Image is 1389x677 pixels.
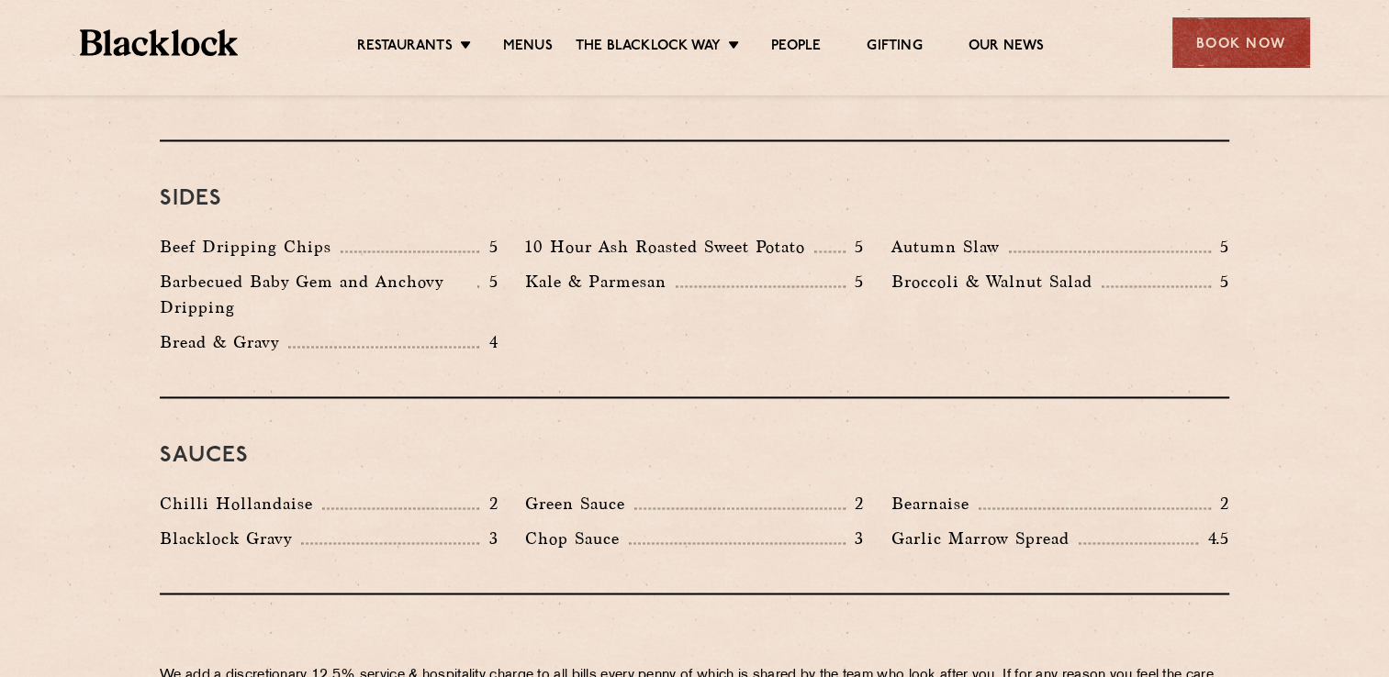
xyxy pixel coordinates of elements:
[891,234,1009,260] p: Autumn Slaw
[1211,270,1229,294] p: 5
[1172,17,1310,68] div: Book Now
[771,38,821,58] a: People
[891,269,1102,294] p: Broccoli & Walnut Salad
[576,38,721,58] a: The Blacklock Way
[891,526,1079,551] p: Garlic Marrow Spread
[867,38,922,58] a: Gifting
[525,234,814,260] p: 10 Hour Ash Roasted Sweet Potato
[160,187,1229,211] h3: Sides
[160,329,288,355] p: Bread & Gravy
[969,38,1045,58] a: Our News
[160,444,1229,468] h3: Sauces
[80,29,239,56] img: BL_Textured_Logo-footer-cropped.svg
[160,491,322,516] p: Chilli Hollandaise
[846,492,864,516] p: 2
[1198,527,1229,550] p: 4.5
[479,527,498,550] p: 3
[479,492,498,516] p: 2
[160,234,341,260] p: Beef Dripping Chips
[479,270,498,294] p: 5
[1211,492,1229,516] p: 2
[846,270,864,294] p: 5
[160,269,477,320] p: Barbecued Baby Gem and Anchovy Dripping
[479,235,498,259] p: 5
[503,38,553,58] a: Menus
[891,491,979,516] p: Bearnaise
[479,330,498,354] p: 4
[525,526,629,551] p: Chop Sauce
[357,38,453,58] a: Restaurants
[525,269,676,294] p: Kale & Parmesan
[1211,235,1229,259] p: 5
[846,235,864,259] p: 5
[846,527,864,550] p: 3
[160,526,301,551] p: Blacklock Gravy
[525,491,634,516] p: Green Sauce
